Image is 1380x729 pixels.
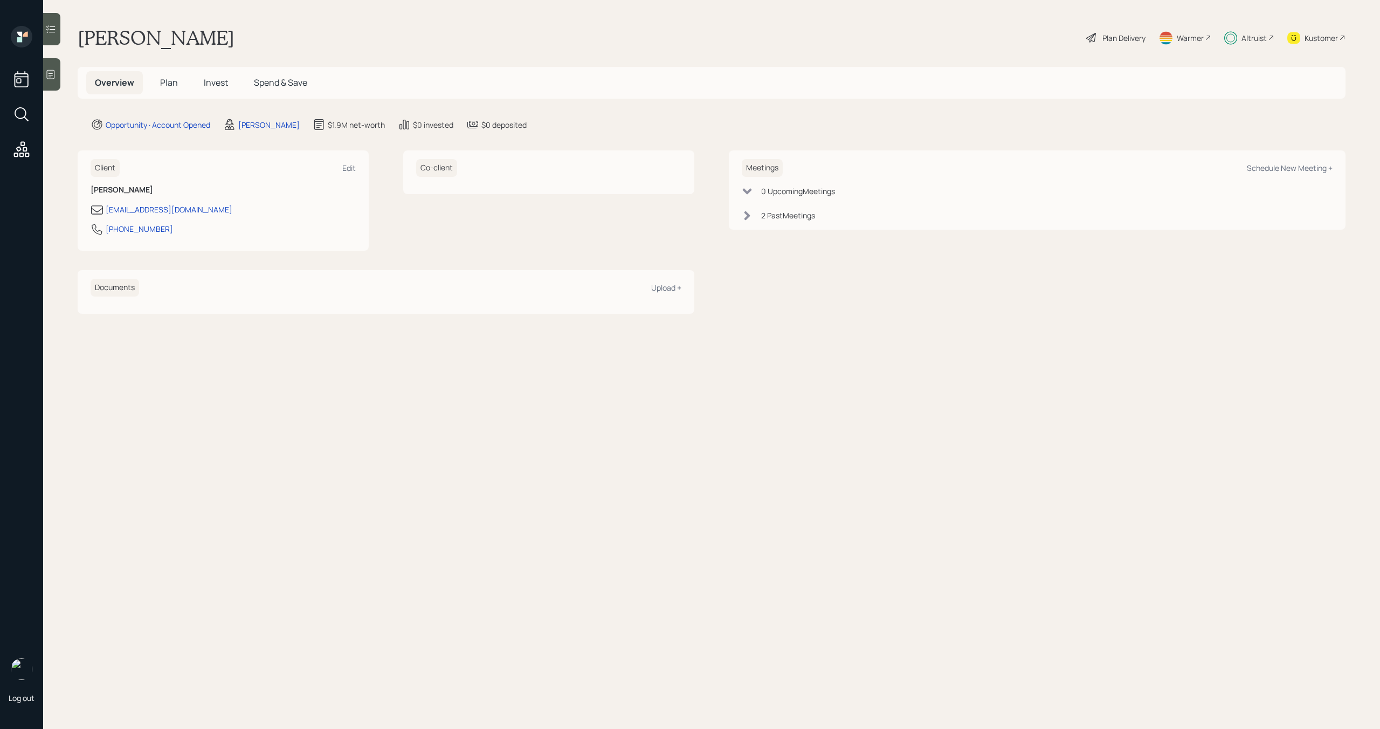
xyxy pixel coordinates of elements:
span: Plan [160,77,178,88]
h6: [PERSON_NAME] [91,185,356,195]
span: Spend & Save [254,77,307,88]
span: Overview [95,77,134,88]
div: Schedule New Meeting + [1247,163,1333,173]
div: Kustomer [1305,32,1338,44]
div: [PERSON_NAME] [238,119,300,130]
h6: Meetings [742,159,783,177]
h6: Client [91,159,120,177]
div: [EMAIL_ADDRESS][DOMAIN_NAME] [106,204,232,215]
img: michael-russo-headshot.png [11,658,32,680]
div: 0 Upcoming Meeting s [761,185,835,197]
div: Altruist [1241,32,1267,44]
div: Log out [9,693,34,703]
h1: [PERSON_NAME] [78,26,234,50]
div: Upload + [651,283,681,293]
div: $1.9M net-worth [328,119,385,130]
div: Warmer [1177,32,1204,44]
div: Edit [342,163,356,173]
div: [PHONE_NUMBER] [106,223,173,235]
h6: Documents [91,279,139,297]
h6: Co-client [416,159,457,177]
div: $0 deposited [481,119,527,130]
div: Plan Delivery [1102,32,1146,44]
span: Invest [204,77,228,88]
div: $0 invested [413,119,453,130]
div: 2 Past Meeting s [761,210,815,221]
div: Opportunity · Account Opened [106,119,210,130]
